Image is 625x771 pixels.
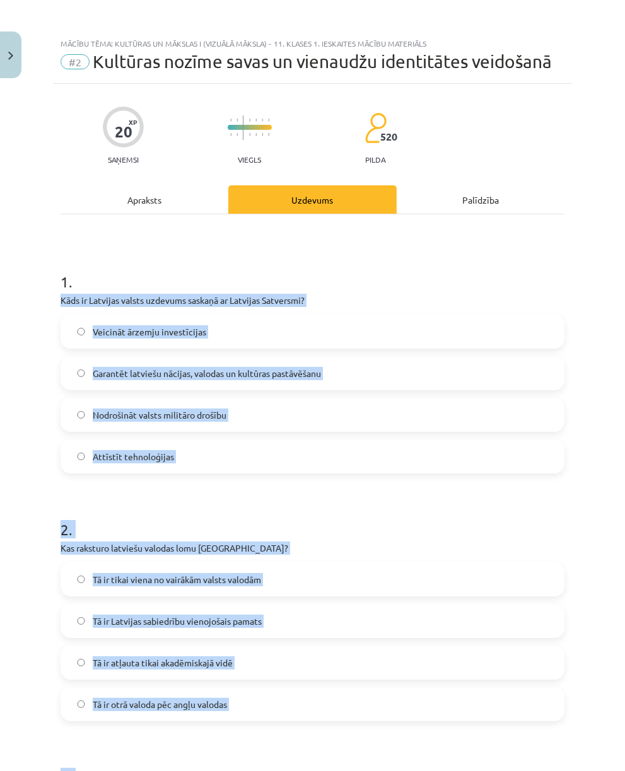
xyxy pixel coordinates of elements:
[77,453,85,461] input: Attīstīt tehnoloģijas
[61,185,228,214] div: Apraksts
[268,119,269,122] img: icon-short-line-57e1e144782c952c97e751825c79c345078a6d821885a25fce030b3d8c18986b.svg
[61,39,564,48] div: Mācību tēma: Kultūras un mākslas i (vizuālā māksla) - 11. klases 1. ieskaites mācību materiāls
[268,133,269,136] img: icon-short-line-57e1e144782c952c97e751825c79c345078a6d821885a25fce030b3d8c18986b.svg
[255,119,257,122] img: icon-short-line-57e1e144782c952c97e751825c79c345078a6d821885a25fce030b3d8c18986b.svg
[93,698,227,711] span: Tā ir otrā valoda pēc angļu valodas
[93,409,226,422] span: Nodrošināt valsts militāro drošību
[61,542,564,555] p: Kas raksturo latviešu valodas lomu [GEOGRAPHIC_DATA]?
[262,119,263,122] img: icon-short-line-57e1e144782c952c97e751825c79c345078a6d821885a25fce030b3d8c18986b.svg
[103,155,144,164] p: Saņemsi
[230,119,231,122] img: icon-short-line-57e1e144782c952c97e751825c79c345078a6d821885a25fce030b3d8c18986b.svg
[238,155,261,164] p: Viegls
[237,133,238,136] img: icon-short-line-57e1e144782c952c97e751825c79c345078a6d821885a25fce030b3d8c18986b.svg
[93,615,262,628] span: Tā ir Latvijas sabiedrību vienojošais pamats
[93,325,206,339] span: Veicināt ārzemju investīcijas
[77,411,85,419] input: Nodrošināt valsts militāro drošību
[77,659,85,667] input: Tā ir atļauta tikai akadēmiskajā vidē
[380,131,397,142] span: 520
[129,119,137,125] span: XP
[365,155,385,164] p: pilda
[77,700,85,709] input: Tā ir otrā valoda pēc angļu valodas
[243,115,244,140] img: icon-long-line-d9ea69661e0d244f92f715978eff75569469978d946b2353a9bb055b3ed8787d.svg
[228,185,396,214] div: Uzdevums
[61,294,564,307] p: Kāds ir Latvijas valsts uzdevums saskaņā ar Latvijas Satversmi?
[397,185,564,214] div: Palīdzība
[93,573,261,586] span: Tā ir tikai viena no vairākām valsts valodām
[249,133,250,136] img: icon-short-line-57e1e144782c952c97e751825c79c345078a6d821885a25fce030b3d8c18986b.svg
[61,54,90,69] span: #2
[8,52,13,60] img: icon-close-lesson-0947bae3869378f0d4975bcd49f059093ad1ed9edebbc8119c70593378902aed.svg
[93,51,552,72] span: Kultūras nozīme savas un vienaudžu identitātes veidošanā
[115,123,132,141] div: 20
[93,450,174,463] span: Attīstīt tehnoloģijas
[93,367,321,380] span: Garantēt latviešu nācijas, valodas un kultūras pastāvēšanu
[61,251,564,290] h1: 1 .
[77,617,85,625] input: Tā ir Latvijas sabiedrību vienojošais pamats
[249,119,250,122] img: icon-short-line-57e1e144782c952c97e751825c79c345078a6d821885a25fce030b3d8c18986b.svg
[237,119,238,122] img: icon-short-line-57e1e144782c952c97e751825c79c345078a6d821885a25fce030b3d8c18986b.svg
[255,133,257,136] img: icon-short-line-57e1e144782c952c97e751825c79c345078a6d821885a25fce030b3d8c18986b.svg
[77,369,85,378] input: Garantēt latviešu nācijas, valodas un kultūras pastāvēšanu
[77,328,85,336] input: Veicināt ārzemju investīcijas
[61,499,564,538] h1: 2 .
[93,656,233,670] span: Tā ir atļauta tikai akadēmiskajā vidē
[77,576,85,584] input: Tā ir tikai viena no vairākām valsts valodām
[262,133,263,136] img: icon-short-line-57e1e144782c952c97e751825c79c345078a6d821885a25fce030b3d8c18986b.svg
[365,112,387,144] img: students-c634bb4e5e11cddfef0936a35e636f08e4e9abd3cc4e673bd6f9a4125e45ecb1.svg
[230,133,231,136] img: icon-short-line-57e1e144782c952c97e751825c79c345078a6d821885a25fce030b3d8c18986b.svg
